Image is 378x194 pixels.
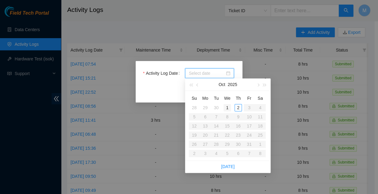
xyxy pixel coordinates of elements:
[255,93,266,103] th: Sa
[200,93,211,103] th: Mo
[191,104,198,111] div: 28
[211,93,222,103] th: Tu
[233,103,244,112] td: 2025-10-02
[189,93,200,103] th: Su
[219,78,225,91] button: Oct
[200,103,211,112] td: 2025-09-29
[222,93,233,103] th: We
[221,164,234,169] a: [DATE]
[244,93,255,103] th: Fr
[222,103,233,112] td: 2025-10-01
[213,104,220,111] div: 30
[189,103,200,112] td: 2025-09-28
[233,93,244,103] th: Th
[211,103,222,112] td: 2025-09-30
[189,70,225,77] input: Activity Log Date
[202,104,209,111] div: 29
[143,68,182,78] label: Activity Log Date
[227,78,237,91] button: 2025
[234,104,242,111] div: 2
[224,104,231,111] div: 1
